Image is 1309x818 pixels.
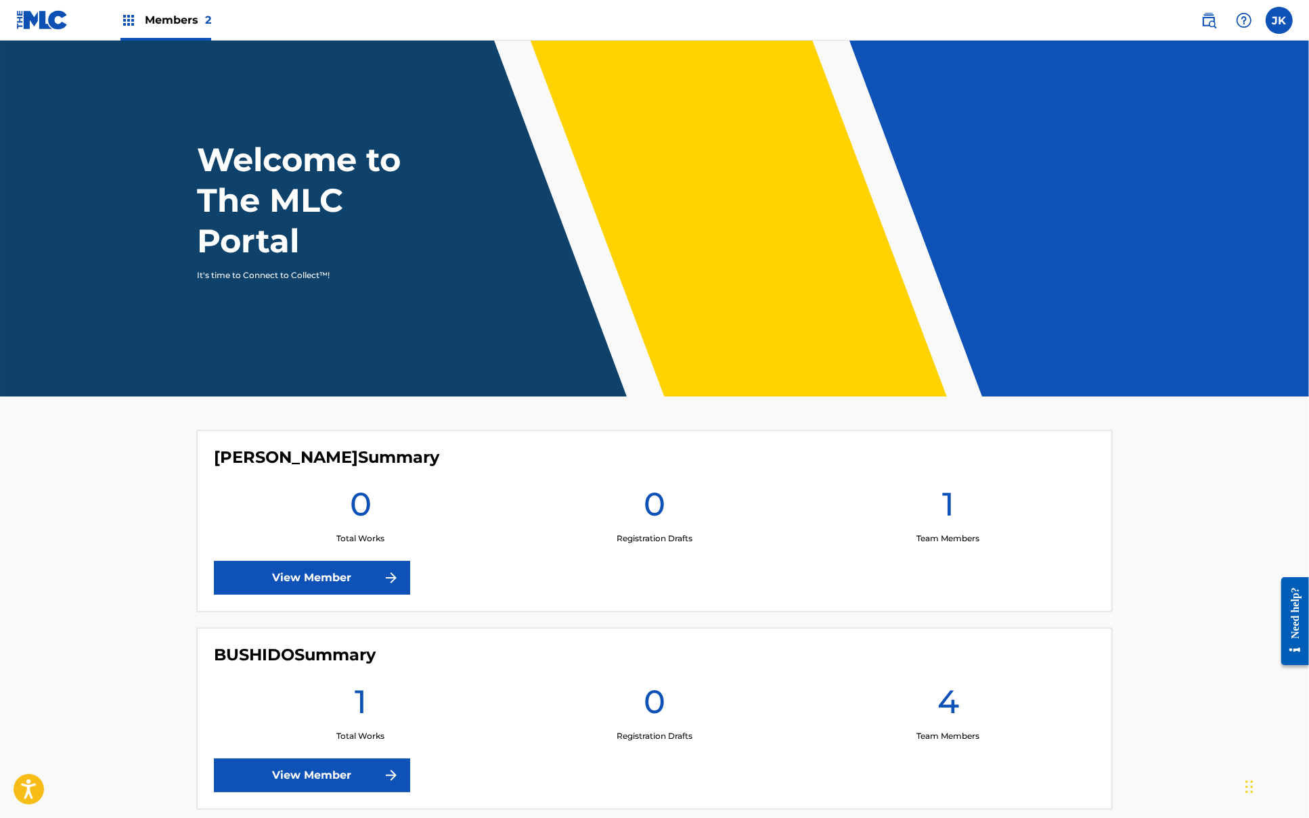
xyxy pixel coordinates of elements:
[1241,753,1309,818] iframe: Chat Widget
[205,14,211,26] span: 2
[617,730,692,742] p: Registration Drafts
[336,730,384,742] p: Total Works
[214,645,376,665] h4: BUSHIDO
[145,12,211,28] span: Members
[1201,12,1217,28] img: search
[350,484,372,532] h1: 0
[916,730,979,742] p: Team Members
[644,681,665,730] h1: 0
[197,269,432,281] p: It's time to Connect to Collect™!
[644,484,665,532] h1: 0
[383,767,399,783] img: f7272a7cc735f4ea7f67.svg
[1230,7,1258,34] div: Help
[214,561,410,595] a: View Member
[617,532,692,545] p: Registration Drafts
[1245,767,1253,807] div: Drag
[942,484,954,532] h1: 1
[937,681,959,730] h1: 4
[383,570,399,586] img: f7272a7cc735f4ea7f67.svg
[916,532,979,545] p: Team Members
[1195,7,1222,34] a: Public Search
[355,681,367,730] h1: 1
[214,758,410,792] a: View Member
[1271,567,1309,676] iframe: Resource Center
[120,12,137,28] img: Top Rightsholders
[1236,12,1252,28] img: help
[1266,7,1293,34] div: User Menu
[214,447,439,468] h4: BAIRJ SAHAKIAN
[197,139,450,261] h1: Welcome to The MLC Portal
[336,532,384,545] p: Total Works
[16,10,68,30] img: MLC Logo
